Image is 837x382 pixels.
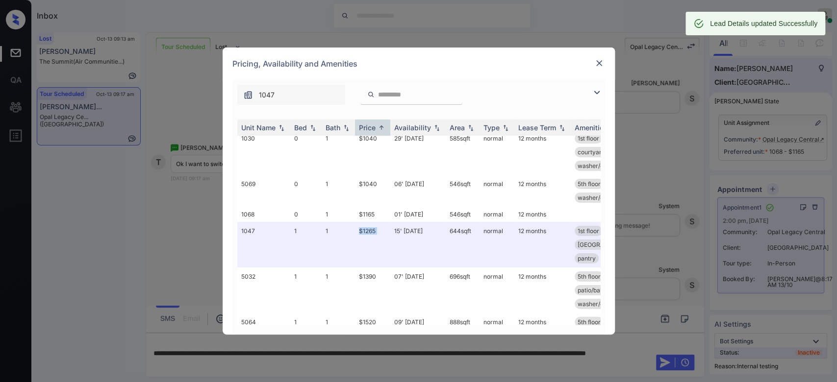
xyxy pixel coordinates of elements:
img: icon-zuma [243,90,253,100]
td: 09' [DATE] [390,313,446,372]
td: 1047 [237,222,290,267]
img: sorting [466,124,476,131]
td: normal [480,222,514,267]
td: 29' [DATE] [390,129,446,175]
div: Type [483,123,500,132]
td: $1165 [355,207,390,222]
img: sorting [432,124,442,131]
td: 12 months [514,207,571,222]
div: Unit Name [241,123,276,132]
td: 1 [322,267,355,313]
span: 1047 [259,90,275,100]
img: sorting [341,124,351,131]
span: washer/dryer [578,194,615,201]
td: normal [480,207,514,222]
td: 12 months [514,222,571,267]
td: 1 [322,175,355,207]
td: 06' [DATE] [390,175,446,207]
span: courtyard view [578,148,620,156]
div: Lease Term [518,123,556,132]
td: $1040 [355,175,390,207]
td: 12 months [514,267,571,313]
td: 1 [322,313,355,372]
div: Bath [326,123,340,132]
td: $1390 [355,267,390,313]
td: 5032 [237,267,290,313]
span: 1st floor [578,227,599,235]
div: Pricing, Availability and Amenities [223,48,615,80]
td: 546 sqft [446,207,480,222]
td: 12 months [514,129,571,175]
td: normal [480,313,514,372]
span: patio/balcony [578,286,615,294]
td: normal [480,129,514,175]
td: 1068 [237,207,290,222]
td: 585 sqft [446,129,480,175]
td: 01' [DATE] [390,207,446,222]
td: 1 [322,129,355,175]
td: 0 [290,207,322,222]
span: washer/dryer [578,162,615,169]
td: 1 [290,267,322,313]
td: normal [480,267,514,313]
img: icon-zuma [591,87,603,98]
span: 5th floor [578,180,601,188]
td: 888 sqft [446,313,480,372]
td: 1 [290,222,322,267]
td: $1040 [355,129,390,175]
img: sorting [308,124,318,131]
img: sorting [557,124,567,131]
td: 07' [DATE] [390,267,446,313]
td: 1030 [237,129,290,175]
img: sorting [277,124,286,131]
img: sorting [501,124,510,131]
img: close [594,58,604,68]
td: 696 sqft [446,267,480,313]
span: 1st floor [578,135,599,142]
span: 5th floor [578,318,601,326]
td: 15' [DATE] [390,222,446,267]
td: 644 sqft [446,222,480,267]
td: $1520 [355,313,390,372]
img: sorting [377,124,386,131]
td: 12 months [514,175,571,207]
div: Price [359,123,376,132]
img: icon-zuma [367,90,375,99]
div: Bed [294,123,307,132]
td: 1 [290,313,322,372]
div: Availability [394,123,431,132]
td: 0 [290,175,322,207]
td: 546 sqft [446,175,480,207]
td: 0 [290,129,322,175]
span: pantry [578,255,596,262]
td: normal [480,175,514,207]
div: Area [450,123,465,132]
span: washer/dryer [578,300,615,308]
span: [GEOGRAPHIC_DATA] [578,241,638,248]
span: 5th floor [578,273,601,280]
div: Lead Details updated Successfully [710,15,817,32]
td: 12 months [514,313,571,372]
td: $1265 [355,222,390,267]
div: Amenities [575,123,608,132]
td: 5069 [237,175,290,207]
td: 1 [322,207,355,222]
td: 1 [322,222,355,267]
td: 5064 [237,313,290,372]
